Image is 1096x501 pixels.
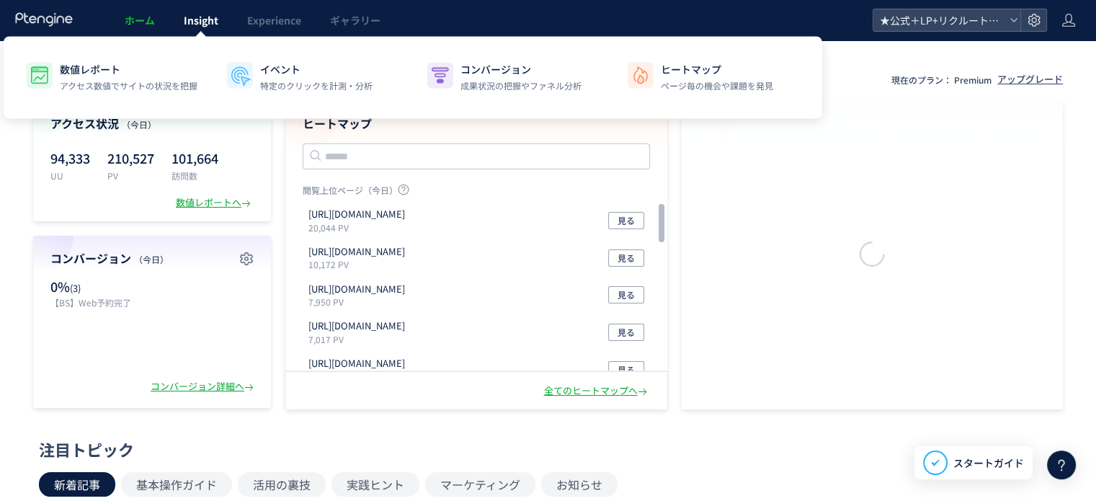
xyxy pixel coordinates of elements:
p: https://fastnail.app/search/result [308,245,405,259]
span: ギャラリー [330,13,380,27]
button: マーケティング [425,472,535,497]
span: Insight [184,13,218,27]
span: ホーム [125,13,155,27]
span: 見る [618,249,635,267]
p: 成果状況の把握やファネル分析 [460,79,582,92]
p: コンバージョン [460,62,582,76]
span: Experience [247,13,301,27]
p: 94,333 [50,146,90,169]
p: https://fastnail.app [308,208,405,221]
button: 見る [608,324,644,341]
p: 20,044 PV [308,221,411,234]
button: 見る [608,249,644,267]
p: UU [50,169,90,182]
p: 7,950 PV [308,296,411,308]
p: 特定のクリックを計測・分析 [260,79,373,92]
button: 新着記事 [39,472,115,497]
p: 数値レポート [60,62,197,76]
span: 見る [618,361,635,378]
button: 活用の裏技 [238,472,326,497]
p: 閲覧上位ページ（今日） [303,184,650,202]
h4: コンバージョン [50,250,254,267]
p: 【BS】Web予約完了 [50,296,145,309]
button: 見る [608,212,644,229]
button: 見る [608,286,644,303]
button: 基本操作ガイド [121,472,232,497]
p: PV [107,169,154,182]
p: 101,664 [171,146,218,169]
span: スタートガイド [953,456,1024,471]
p: https://tcb-beauty.net/menu/nikibi_all1_6 [308,357,405,371]
h4: ヒートマップ [303,115,650,132]
button: 実践ヒント [331,472,419,497]
h4: アクセス状況 [50,115,254,132]
p: https://tcb-beauty.net/menu/simitori_04 [308,319,405,333]
div: 注目トピック [39,438,1050,461]
p: 210,527 [107,146,154,169]
span: 見る [618,324,635,341]
p: 訪問数 [171,169,218,182]
span: 見る [618,286,635,303]
p: ヒートマップ [661,62,773,76]
p: 現在のプラン： Premium [891,74,992,86]
p: 7,017 PV [308,333,411,345]
p: 10,172 PV [308,258,411,270]
span: (3) [70,281,81,295]
div: 全てのヒートマップへ [544,384,650,398]
p: アクセス数値でサイトの状況を把握 [60,79,197,92]
span: （今日） [122,118,156,130]
div: アップグレード [997,73,1063,87]
p: 0% [50,278,145,296]
div: 数値レポートへ [176,196,254,210]
p: 5,294 PV [308,371,411,383]
button: お知らせ [541,472,618,497]
p: イベント [260,62,373,76]
span: ★公式＋LP+リクルート+BS+FastNail [876,9,1004,31]
p: https://tcb-beauty.net/menu/kumatori_injection_02 [308,283,405,296]
div: コンバージョン詳細へ [151,380,257,394]
button: 見る [608,361,644,378]
p: ページ毎の機会や課題を発見 [661,79,773,92]
span: 見る [618,212,635,229]
span: （今日） [134,253,169,265]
